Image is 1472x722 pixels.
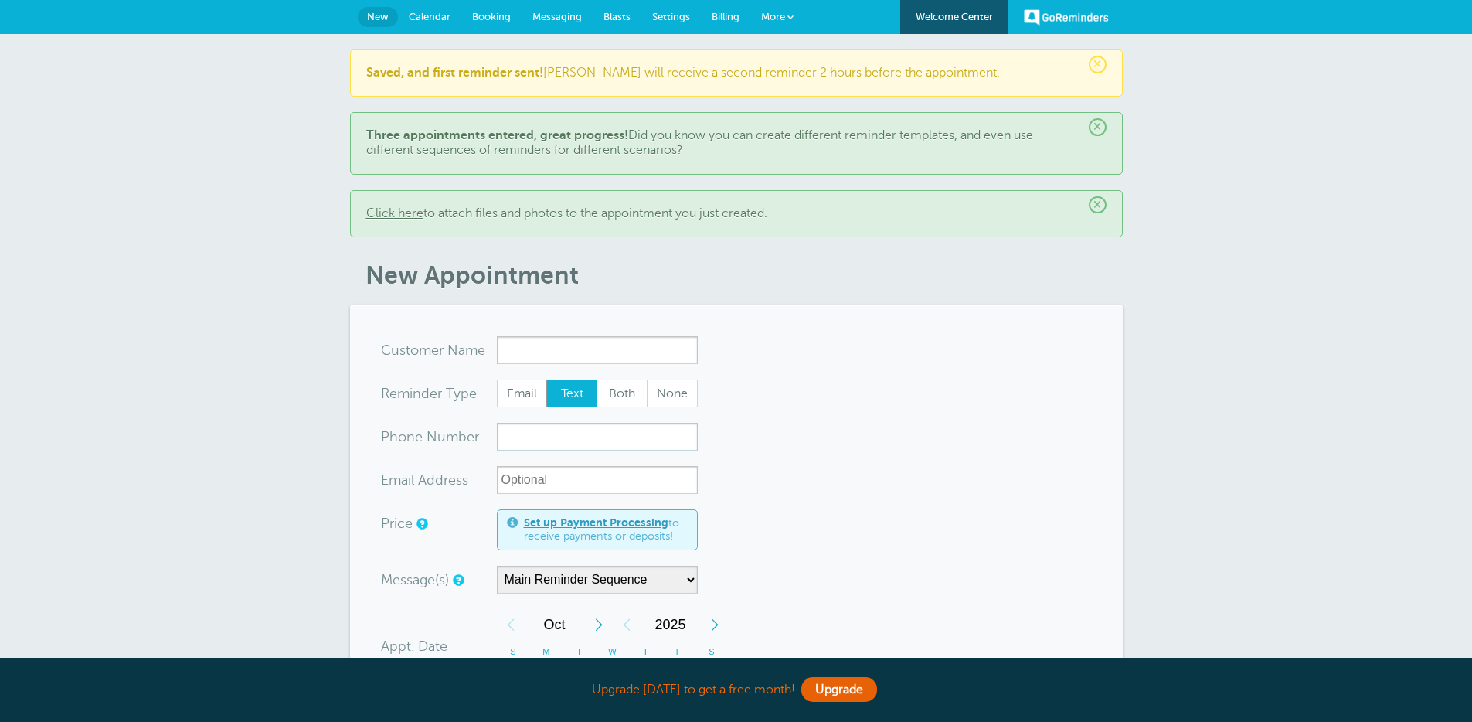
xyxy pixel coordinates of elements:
[497,609,525,640] div: Previous Month
[695,640,729,664] th: S
[381,573,449,587] label: Message(s)
[662,640,695,664] th: F
[367,11,389,22] span: New
[603,11,631,22] span: Blasts
[366,128,628,142] b: Three appointments entered, great progress!
[1089,118,1107,136] span: ×
[596,640,629,664] th: W
[416,519,426,529] a: An optional price for the appointment. If you set a price, you can include a payment link in your...
[381,423,497,451] div: mber
[406,430,446,444] span: ne Nu
[406,343,458,357] span: tomer N
[1089,196,1107,214] span: ×
[366,66,1107,80] p: [PERSON_NAME] will receive a second reminder 2 hours before the appointment.
[647,380,698,407] label: None
[613,609,641,640] div: Previous Year
[701,609,729,640] div: Next Year
[408,473,444,487] span: il Add
[381,336,497,364] div: ame
[585,609,613,640] div: Next Month
[409,11,450,22] span: Calendar
[563,640,596,664] th: T
[366,66,543,80] b: Saved, and first reminder sent!
[497,380,548,407] label: Email
[532,11,582,22] span: Messaging
[529,640,563,664] th: M
[597,380,648,407] label: Both
[1089,56,1107,73] span: ×
[497,466,698,494] input: Optional
[641,609,701,640] span: 2025
[524,516,668,529] a: Set up Payment Processing
[366,206,423,220] a: Click here
[648,380,697,407] span: None
[381,343,406,357] span: Cus
[366,206,1107,221] p: to attach files and photos to the appointment you just created.
[546,380,597,407] label: Text
[652,11,690,22] span: Settings
[497,640,530,664] th: S
[381,430,406,444] span: Pho
[366,128,1107,158] p: Did you know you can create different reminder templates, and even use different sequences of rem...
[381,516,413,530] label: Price
[597,380,647,407] span: Both
[472,11,511,22] span: Booking
[498,380,547,407] span: Email
[381,473,408,487] span: Ema
[381,466,497,494] div: ress
[712,11,739,22] span: Billing
[629,640,662,664] th: T
[358,7,398,27] a: New
[524,516,688,543] span: to receive payments or deposits!
[525,609,585,640] span: October
[381,639,447,653] label: Appt. Date
[350,673,1123,707] div: Upgrade [DATE] to get a free month!
[453,575,462,585] a: Simple templates and custom messages will use the reminder schedule set under Settings > Reminder...
[761,11,785,22] span: More
[801,677,877,702] a: Upgrade
[547,380,597,407] span: Text
[365,261,1123,290] h1: New Appointment
[381,387,477,400] label: Reminder Type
